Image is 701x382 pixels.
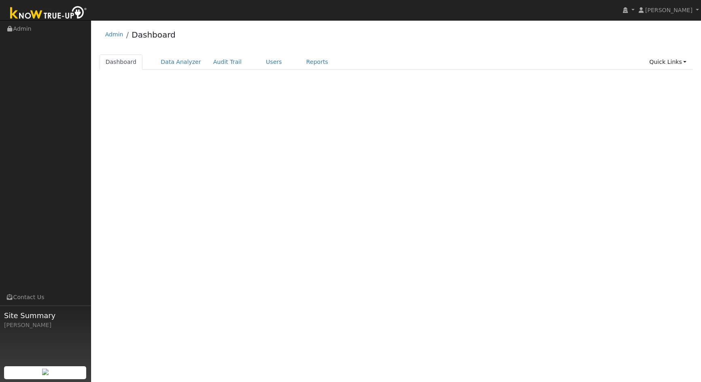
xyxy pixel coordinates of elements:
[4,321,87,329] div: [PERSON_NAME]
[645,7,693,13] span: [PERSON_NAME]
[6,4,91,23] img: Know True-Up
[100,55,143,70] a: Dashboard
[132,30,176,40] a: Dashboard
[155,55,207,70] a: Data Analyzer
[207,55,248,70] a: Audit Trail
[643,55,693,70] a: Quick Links
[42,369,49,375] img: retrieve
[105,31,123,38] a: Admin
[300,55,334,70] a: Reports
[260,55,288,70] a: Users
[4,310,87,321] span: Site Summary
